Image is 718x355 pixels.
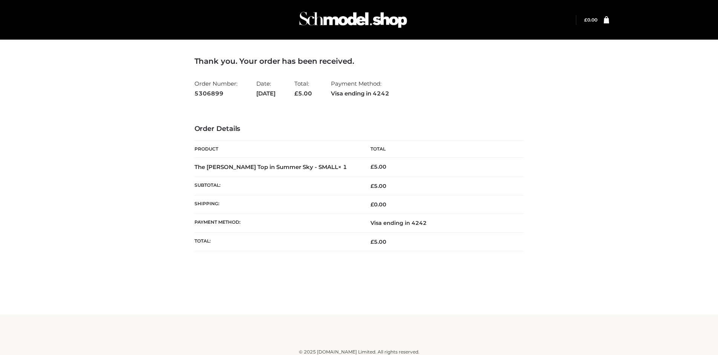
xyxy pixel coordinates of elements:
th: Product [194,141,359,158]
span: £ [370,201,374,208]
bdi: 0.00 [370,201,386,208]
span: 5.00 [370,238,386,245]
th: Total [359,141,524,158]
li: Date: [256,77,276,100]
li: Order Number: [194,77,237,100]
th: Shipping: [194,195,359,214]
bdi: 0.00 [584,17,597,23]
strong: [DATE] [256,89,276,98]
td: Visa ending in 4242 [359,214,524,232]
h3: Order Details [194,125,524,133]
bdi: 5.00 [370,163,386,170]
li: Total: [294,77,312,100]
th: Total: [194,232,359,251]
strong: Visa ending in 4242 [331,89,389,98]
a: £0.00 [584,17,597,23]
span: £ [584,17,587,23]
strong: The [PERSON_NAME] Top in Summer Sky - SMALL [194,163,347,171]
strong: 5306899 [194,89,237,98]
span: £ [370,183,374,189]
li: Payment Method: [331,77,389,100]
span: 5.00 [294,90,312,97]
th: Payment method: [194,214,359,232]
span: £ [370,238,374,245]
h3: Thank you. Your order has been received. [194,57,524,66]
span: £ [294,90,298,97]
th: Subtotal: [194,177,359,195]
span: 5.00 [370,183,386,189]
strong: × 1 [338,163,347,171]
img: Schmodel Admin 964 [297,5,410,35]
span: £ [370,163,374,170]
